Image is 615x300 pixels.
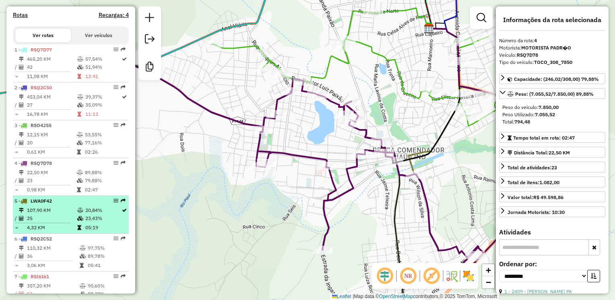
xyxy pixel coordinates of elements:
[14,214,19,222] td: /
[27,206,77,214] td: 107,90 KM
[14,47,52,53] span: 1 -
[19,57,24,62] i: Distância Total
[499,259,605,269] label: Ordenar por:
[142,31,158,49] a: Exportar sessão
[499,177,605,187] a: Total de itens:1.082,00
[424,23,434,34] img: ASANORTE - SAO RAIMUNDO
[353,294,354,299] span: |
[77,132,83,137] i: % de utilização do peso
[504,288,572,294] a: 1 - 2409 - [PERSON_NAME] PA
[27,110,77,118] td: 16,78 KM
[508,179,559,186] div: Total de itens:
[77,57,83,62] i: % de utilização do peso
[13,12,28,18] h4: Rotas
[85,224,121,232] td: 05:19
[27,93,77,101] td: 453,04 KM
[514,119,530,125] strong: 794,48
[19,254,24,259] i: Total de Atividades
[27,148,76,156] td: 0,61 KM
[482,276,494,288] a: Zoom out
[80,246,86,251] i: % de utilização do peso
[515,91,594,97] span: Peso: (7.055,52/7.850,00) 89,88%
[508,149,570,156] div: Distância Total:
[513,135,575,141] span: Tempo total em rota: 02:47
[77,140,83,145] i: % de utilização da cubagem
[499,206,605,217] a: Jornada Motorista: 10:30
[77,225,81,230] i: Tempo total em rota
[85,139,125,147] td: 77,16%
[121,236,126,241] em: Rota exportada
[422,266,441,286] span: Exibir rótulo
[19,292,24,296] i: Total de Atividades
[85,55,121,63] td: 57,54%
[114,85,118,90] em: Opções
[19,284,24,288] i: Distância Total
[508,209,565,216] div: Jornada Motorista: 10:30
[486,265,491,275] span: +
[539,179,559,185] strong: 1.082,00
[330,293,499,300] div: Map data © contributors,© 2025 TomTom, Microsoft
[535,111,555,117] strong: 7.055,52
[14,63,19,71] td: /
[462,269,475,282] img: Exibir/Ocultar setores
[27,139,76,147] td: 20
[80,254,86,259] i: % de utilização da cubagem
[14,261,19,269] td: =
[121,47,126,52] em: Rota exportada
[14,148,19,156] td: =
[14,290,19,298] td: /
[14,72,19,80] td: =
[19,246,24,251] i: Distância Total
[499,16,605,24] h4: Informações da rota selecionada
[15,29,71,42] button: Ver rotas
[87,244,126,252] td: 97,75%
[27,244,79,252] td: 110,32 KM
[85,206,121,214] td: 20,84%
[508,164,557,171] span: Total de atividades:
[85,63,121,71] td: 51,94%
[85,72,121,80] td: 13:41
[142,59,158,77] a: Criar modelo
[19,132,24,137] i: Distância Total
[121,123,126,127] em: Rota exportada
[121,274,126,279] em: Rota exportada
[77,95,83,99] i: % de utilização do peso
[499,147,605,158] a: Distância Total:22,50 KM
[534,59,572,65] strong: TOCO_308_7850
[14,84,52,90] span: 2 -
[77,65,83,70] i: % de utilização da cubagem
[19,103,24,107] i: Total de Atividades
[379,294,413,299] a: OpenStreetMap
[122,95,127,99] i: Rota otimizada
[80,292,86,296] i: % de utilização da cubagem
[85,148,125,156] td: 02:26
[85,214,121,222] td: 23,43%
[499,59,605,66] div: Tipo do veículo:
[19,65,24,70] i: Total de Atividades
[499,191,605,202] a: Valor total:R$ 49.598,86
[517,52,538,58] strong: RSQ7D78
[533,194,563,200] strong: R$ 49.598,86
[27,168,76,177] td: 22,50 KM
[502,111,602,118] div: Peso Utilizado:
[499,37,605,44] div: Número da rota:
[27,186,76,194] td: 0,98 KM
[14,186,19,194] td: =
[19,140,24,145] i: Total de Atividades
[87,290,126,298] td: 87,37%
[80,263,84,268] i: Tempo total em rota
[14,236,52,242] span: 6 -
[27,252,79,260] td: 36
[14,252,19,260] td: /
[87,252,126,260] td: 89,78%
[77,103,83,107] i: % de utilização da cubagem
[473,10,489,26] a: Exibir filtros
[27,224,77,232] td: 4,32 KM
[514,76,599,82] span: Capacidade: (246,02/308,00) 79,88%
[114,160,118,165] em: Opções
[27,101,77,109] td: 27
[482,264,494,276] a: Zoom in
[398,266,418,286] span: Ocultar NR
[31,236,52,242] span: RSQ2C52
[87,282,126,290] td: 90,60%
